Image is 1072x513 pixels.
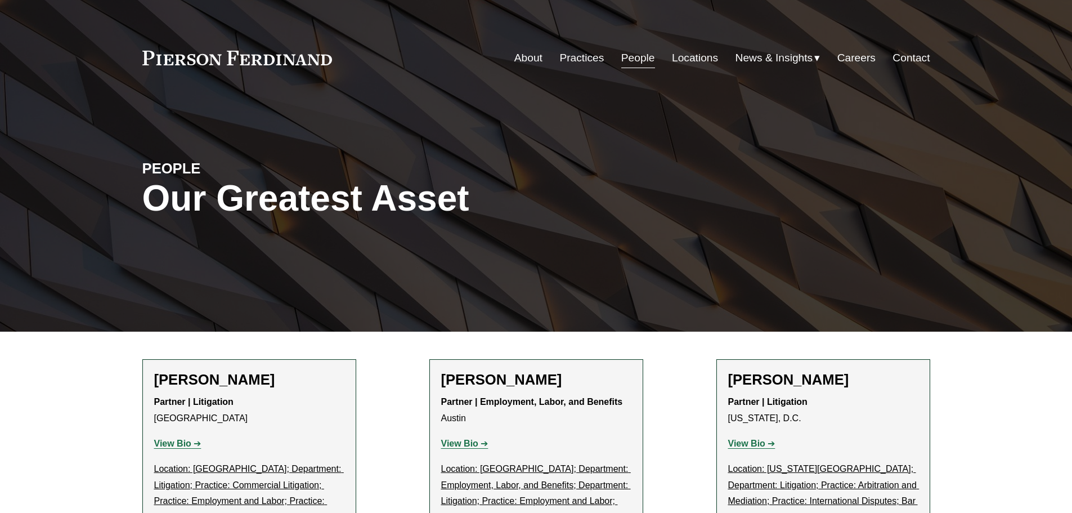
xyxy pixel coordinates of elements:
strong: View Bio [154,439,191,448]
p: [GEOGRAPHIC_DATA] [154,394,344,427]
a: View Bio [154,439,201,448]
strong: View Bio [441,439,478,448]
strong: View Bio [728,439,765,448]
strong: Partner | Litigation [154,397,234,407]
a: About [514,47,542,69]
h2: [PERSON_NAME] [154,371,344,389]
h1: Our Greatest Asset [142,178,667,219]
a: folder dropdown [735,47,820,69]
p: [US_STATE], D.C. [728,394,918,427]
a: Practices [559,47,604,69]
span: News & Insights [735,48,813,68]
a: People [621,47,655,69]
a: Careers [837,47,876,69]
a: Contact [892,47,930,69]
h4: PEOPLE [142,159,339,177]
h2: [PERSON_NAME] [728,371,918,389]
a: Locations [672,47,718,69]
h2: [PERSON_NAME] [441,371,631,389]
strong: Partner | Employment, Labor, and Benefits [441,397,623,407]
a: View Bio [728,439,775,448]
a: View Bio [441,439,488,448]
strong: Partner | Litigation [728,397,808,407]
p: Austin [441,394,631,427]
